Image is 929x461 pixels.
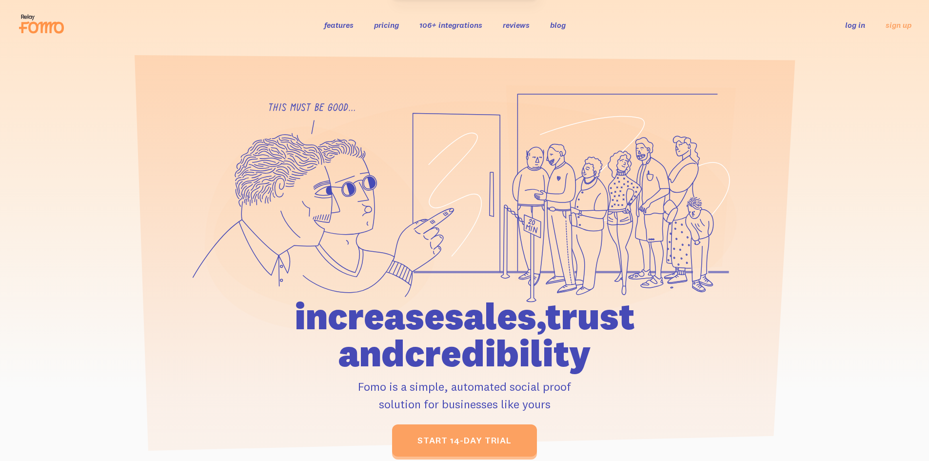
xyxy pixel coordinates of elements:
[239,378,691,413] p: Fomo is a simple, automated social proof solution for businesses like yours
[392,424,537,457] a: start 14-day trial
[374,20,399,30] a: pricing
[503,20,530,30] a: reviews
[886,20,911,30] a: sign up
[550,20,566,30] a: blog
[845,20,865,30] a: log in
[239,298,691,372] h1: increase sales, trust and credibility
[324,20,354,30] a: features
[419,20,482,30] a: 106+ integrations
